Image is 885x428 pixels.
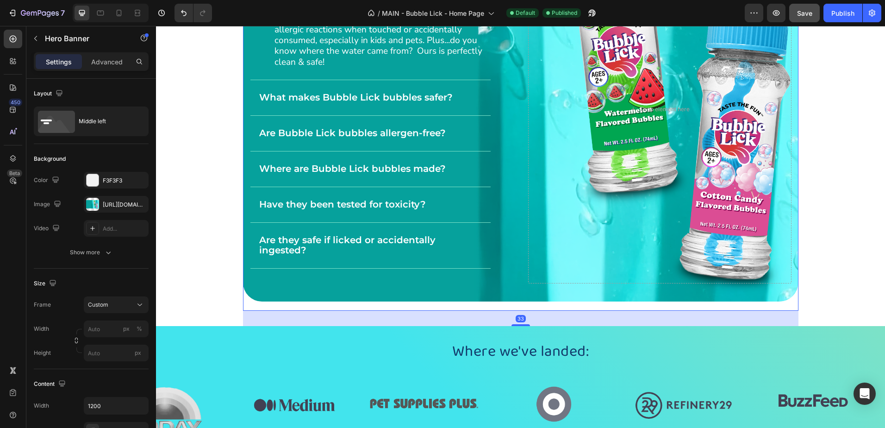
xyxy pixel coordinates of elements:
[34,301,51,309] label: Frame
[103,225,146,233] div: Add...
[70,248,113,257] div: Show more
[34,174,61,187] div: Color
[84,397,148,414] input: Auto
[9,99,22,106] div: 450
[103,201,146,209] div: [URL][DOMAIN_NAME]
[121,323,132,334] button: %
[134,323,145,334] button: px
[103,173,270,184] span: Have they been tested for toxicity?
[103,176,146,185] div: F3F3F3
[797,9,812,17] span: Save
[123,325,130,333] div: px
[360,289,370,296] div: 33
[79,111,135,132] div: Middle left
[84,345,149,361] input: px
[91,57,123,67] p: Advanced
[34,378,68,390] div: Content
[103,66,297,77] span: What makes Bubble Lick bubbles safer?
[88,301,108,309] span: Custom
[81,360,196,398] img: gempages_572274572267619200-a141c87c-1f2e-4093-a027-ef802a489bc9.png
[156,26,885,428] iframe: Design area
[4,4,69,22] button: 7
[34,88,65,100] div: Layout
[382,8,484,18] span: MAIN - Bubble Lick - Home Page
[61,7,65,19] p: 7
[84,296,149,313] button: Custom
[84,321,149,337] input: px%
[34,155,66,163] div: Background
[34,244,149,261] button: Show more
[789,4,820,22] button: Save
[296,313,433,338] span: Where we've landed:
[516,9,535,17] span: Default
[831,8,854,18] div: Publish
[45,33,124,44] p: Hero Banner
[103,137,290,148] span: Where are Bubble Lick bubbles made?
[46,57,72,67] p: Settings
[34,402,49,410] div: Width
[7,170,22,177] div: Beta
[211,370,326,385] img: gempages_572274572267619200-6d353b7a-c026-4469-a726-a44fe8e4bbb2.png
[378,8,380,18] span: /
[137,325,142,333] div: %
[823,4,862,22] button: Publish
[103,208,280,230] strong: Are they safe if licked or accidentally ingested?
[103,101,290,113] span: Are Bubble Lick bubbles allergen-free?
[34,349,51,357] label: Height
[34,277,58,290] div: Size
[367,360,430,396] img: gempages_572274572267619200-077ee672-2190-4ad2-b969-2893710865a9.png
[175,4,212,22] div: Undo/Redo
[552,9,577,17] span: Published
[34,198,63,211] div: Image
[34,222,62,235] div: Video
[485,80,534,87] div: Drop element here
[614,360,700,389] img: gempages_572274572267619200-c71126f8-3e02-47e0-807a-aa93ad5e246e.png
[470,360,585,398] img: gempages_572274572267619200-404be97e-9f69-40fd-bd05-524c3da7340f.png
[34,325,49,333] label: Width
[854,383,876,405] div: Open Intercom Messenger
[135,349,141,356] span: px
